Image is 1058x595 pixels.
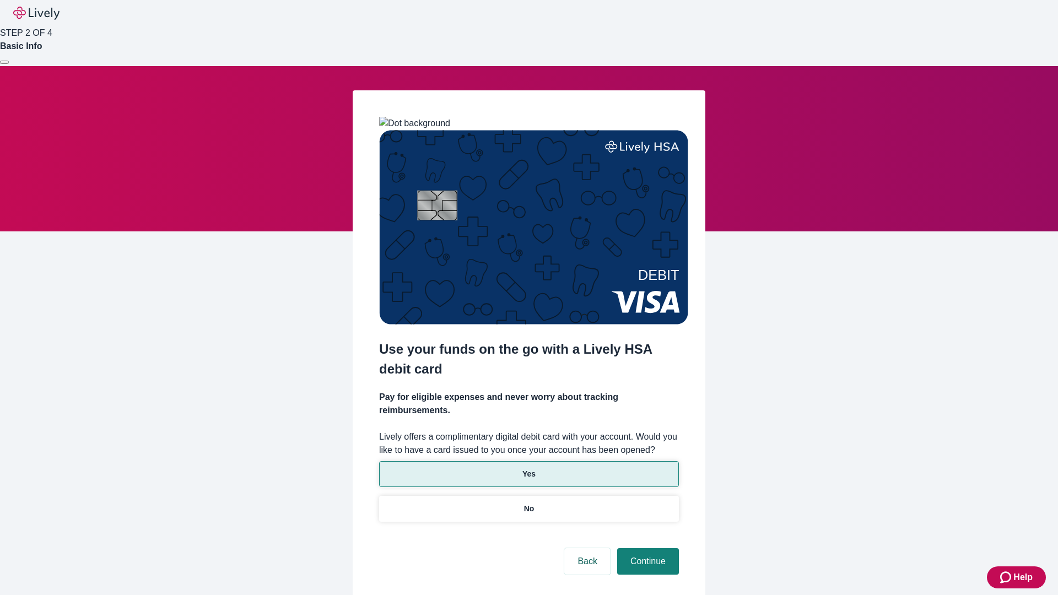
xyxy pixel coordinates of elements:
[379,461,679,487] button: Yes
[987,566,1046,588] button: Zendesk support iconHelp
[524,503,535,515] p: No
[379,339,679,379] h2: Use your funds on the go with a Lively HSA debit card
[522,468,536,480] p: Yes
[379,391,679,417] h4: Pay for eligible expenses and never worry about tracking reimbursements.
[379,430,679,457] label: Lively offers a complimentary digital debit card with your account. Would you like to have a card...
[1000,571,1013,584] svg: Zendesk support icon
[379,117,450,130] img: Dot background
[1013,571,1033,584] span: Help
[379,496,679,522] button: No
[564,548,611,575] button: Back
[379,130,688,324] img: Debit card
[617,548,679,575] button: Continue
[13,7,60,20] img: Lively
